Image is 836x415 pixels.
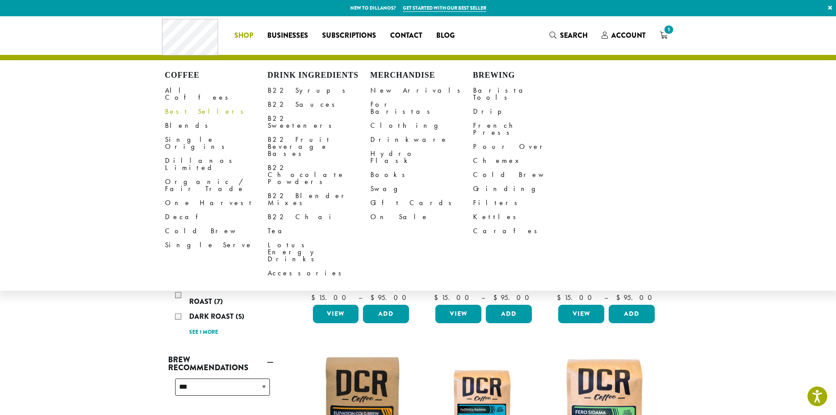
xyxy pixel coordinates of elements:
[165,83,268,105] a: All Coffees
[189,328,218,337] a: See 1 more
[390,30,422,41] span: Contact
[268,266,370,280] a: Accessories
[268,133,370,161] a: B22 Fruit Beverage Bases
[611,30,646,40] span: Account
[165,119,268,133] a: Blends
[311,293,350,302] bdi: 15.00
[560,30,588,40] span: Search
[165,238,268,252] a: Single Serve
[168,375,273,406] div: Brew Recommendations
[165,71,268,80] h4: Coffee
[311,153,412,301] a: Ava BlondeRated 5.00 out of 5
[473,182,576,196] a: Grinding
[189,283,240,307] span: Medium-Dark Roast
[473,196,576,210] a: Filters
[268,224,370,238] a: Tea
[268,189,370,210] a: B22 Blender Mixes
[370,293,378,302] span: $
[267,30,308,41] span: Businesses
[370,71,473,80] h4: Merchandise
[434,293,473,302] bdi: 15.00
[473,168,576,182] a: Cold Brew
[165,224,268,238] a: Cold Brew
[663,24,675,36] span: 1
[473,210,576,224] a: Kettles
[473,224,576,238] a: Carafes
[268,161,370,189] a: B22 Chocolate Powders
[436,30,455,41] span: Blog
[403,4,486,12] a: Get started with our best seller
[370,168,473,182] a: Books
[168,352,273,375] a: Brew Recommendations
[556,153,657,301] a: Double DarkRated 4.50 out of 5
[434,293,441,302] span: $
[363,305,409,323] button: Add
[435,305,481,323] a: View
[370,147,473,168] a: Hydro Flask
[370,210,473,224] a: On Sale
[604,293,608,302] span: –
[313,305,359,323] a: View
[370,97,473,119] a: For Baristas
[268,238,370,266] a: Lotus Energy Drinks
[165,196,268,210] a: One Harvest
[558,305,604,323] a: View
[268,112,370,133] a: B22 Sweeteners
[609,305,655,323] button: Add
[227,29,260,43] a: Shop
[322,30,376,41] span: Subscriptions
[473,71,576,80] h4: Brewing
[268,210,370,224] a: B22 Chai
[165,175,268,196] a: Organic / Fair Trade
[486,305,532,323] button: Add
[616,293,656,302] bdi: 95.00
[189,311,236,321] span: Dark Roast
[481,293,485,302] span: –
[165,210,268,224] a: Decaf
[473,105,576,119] a: Drip
[268,83,370,97] a: B22 Syrups
[370,196,473,210] a: Gift Cards
[268,97,370,112] a: B22 Sauces
[473,119,576,140] a: French Press
[493,293,533,302] bdi: 95.00
[234,30,253,41] span: Shop
[370,182,473,196] a: Swag
[236,311,244,321] span: (5)
[165,105,268,119] a: Best Sellers
[370,133,473,147] a: Drinkware
[557,293,596,302] bdi: 15.00
[433,153,534,301] a: DillonsRated 5.00 out of 5
[370,293,410,302] bdi: 95.00
[359,293,362,302] span: –
[616,293,624,302] span: $
[311,293,319,302] span: $
[542,28,595,43] a: Search
[473,83,576,105] a: Barista Tools
[473,154,576,168] a: Chemex
[165,154,268,175] a: Dillanos Limited
[165,133,268,154] a: Single Origins
[473,140,576,154] a: Pour Over
[268,71,370,80] h4: Drink Ingredients
[493,293,501,302] span: $
[214,296,223,307] span: (7)
[557,293,564,302] span: $
[370,119,473,133] a: Clothing
[370,83,473,97] a: New Arrivals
